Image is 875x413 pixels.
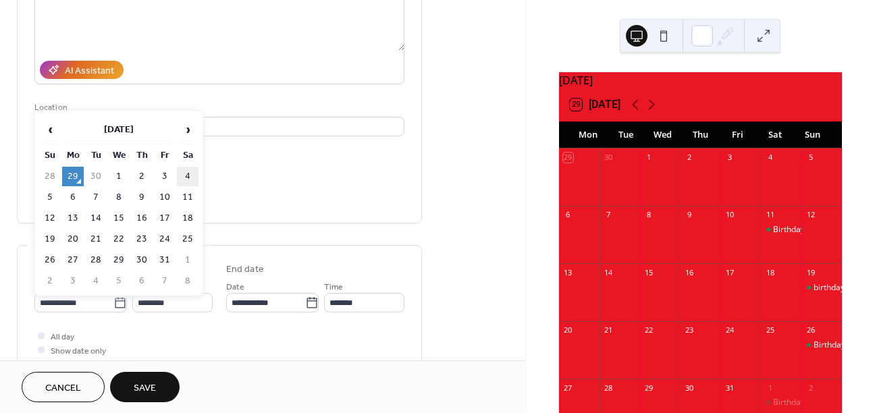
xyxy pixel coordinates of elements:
div: 22 [643,325,654,335]
td: 21 [85,229,107,249]
div: 15 [643,267,654,277]
div: Location [34,101,402,115]
td: 19 [39,229,61,249]
td: 28 [85,250,107,270]
div: 31 [724,383,735,393]
div: 13 [563,267,573,277]
th: Th [131,146,153,165]
td: 13 [62,209,84,228]
span: › [178,116,198,143]
div: Birthday Party [761,224,801,236]
div: 3 [724,153,735,163]
span: ‹ [40,116,60,143]
div: Thu [682,121,719,148]
td: 23 [131,229,153,249]
td: 26 [39,250,61,270]
div: 1 [765,383,775,393]
div: 17 [724,267,735,277]
td: 2 [39,271,61,291]
div: 6 [563,210,573,220]
div: 20 [563,325,573,335]
span: All day [51,330,74,344]
div: Tue [607,121,644,148]
div: 25 [765,325,775,335]
div: 29 [643,383,654,393]
div: 30 [684,383,694,393]
div: Sun [794,121,831,148]
div: 29 [563,153,573,163]
td: 28 [39,167,61,186]
div: Birthday Party [773,397,826,408]
td: 30 [131,250,153,270]
td: 24 [154,229,176,249]
div: 26 [805,325,816,335]
div: AI Assistant [65,64,114,78]
td: 29 [108,250,130,270]
th: Tu [85,146,107,165]
div: Birthday Party [814,339,867,351]
div: [DATE] [559,72,842,88]
td: 1 [108,167,130,186]
td: 3 [62,271,84,291]
span: Save [134,381,156,395]
div: 12 [805,210,816,220]
th: We [108,146,130,165]
div: 14 [604,267,614,277]
div: 1 [643,153,654,163]
span: Date [226,280,244,294]
div: 23 [684,325,694,335]
td: 30 [85,167,107,186]
div: birthday party [801,282,842,294]
td: 16 [131,209,153,228]
td: 4 [85,271,107,291]
td: 11 [177,188,198,207]
div: 2 [684,153,694,163]
div: 30 [604,153,614,163]
td: 1 [177,250,198,270]
span: Cancel [45,381,81,395]
div: Wed [644,121,681,148]
td: 5 [39,188,61,207]
span: Hide end time [51,358,102,373]
td: 6 [62,188,84,207]
td: 8 [108,188,130,207]
div: 27 [563,383,573,393]
td: 20 [62,229,84,249]
th: Sa [177,146,198,165]
div: 16 [684,267,694,277]
td: 31 [154,250,176,270]
td: 7 [154,271,176,291]
td: 17 [154,209,176,228]
button: AI Assistant [40,61,124,79]
div: End date [226,263,264,277]
td: 29 [62,167,84,186]
button: Cancel [22,372,105,402]
td: 3 [154,167,176,186]
td: 10 [154,188,176,207]
td: 8 [177,271,198,291]
button: 29[DATE] [565,95,625,114]
td: 9 [131,188,153,207]
td: 2 [131,167,153,186]
td: 14 [85,209,107,228]
th: [DATE] [62,115,176,144]
div: 10 [724,210,735,220]
button: Save [110,372,180,402]
div: birthday party [814,282,866,294]
th: Mo [62,146,84,165]
td: 4 [177,167,198,186]
div: Birthday Party [773,224,826,236]
td: 7 [85,188,107,207]
div: 7 [604,210,614,220]
td: 15 [108,209,130,228]
div: Mon [570,121,607,148]
div: Birthday Party [801,339,842,351]
td: 27 [62,250,84,270]
span: Time [324,280,343,294]
td: 5 [108,271,130,291]
td: 12 [39,209,61,228]
div: 28 [604,383,614,393]
div: 11 [765,210,775,220]
span: Show date only [51,344,106,358]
